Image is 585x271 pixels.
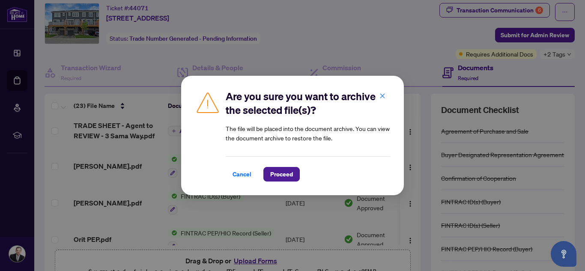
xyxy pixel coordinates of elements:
[226,89,390,117] h2: Are you sure you want to archive the selected file(s)?
[226,124,390,143] article: The file will be placed into the document archive. You can view the document archive to restore t...
[379,93,385,99] span: close
[270,167,293,181] span: Proceed
[233,167,251,181] span: Cancel
[551,241,576,267] button: Open asap
[195,89,221,115] img: Caution Icon
[226,167,258,182] button: Cancel
[263,167,300,182] button: Proceed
